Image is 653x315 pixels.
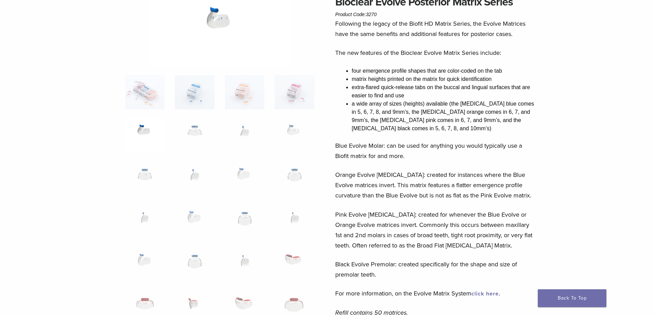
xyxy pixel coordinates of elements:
[175,161,214,196] img: Bioclear Evolve Posterior Matrix Series - Image 10
[275,118,314,153] img: Bioclear Evolve Posterior Matrix Series - Image 8
[538,289,606,307] a: Back To Top
[335,288,537,299] p: For more information, on the Evolve Matrix System .
[352,67,537,75] li: four emergence profile shapes that are color-coded on the tab
[335,48,537,58] p: The new features of the Bioclear Evolve Matrix Series include:
[225,247,264,282] img: Bioclear Evolve Posterior Matrix Series - Image 19
[335,209,537,251] p: Pink Evolve [MEDICAL_DATA]: created for whenever the Blue Evolve or Orange Evolve matrices invert...
[352,83,537,100] li: extra-flared quick-release tabs on the buccal and lingual surfaces that are easier to find and use
[175,75,214,109] img: Bioclear Evolve Posterior Matrix Series - Image 2
[125,118,165,153] img: Bioclear Evolve Posterior Matrix Series - Image 5
[175,205,214,239] img: Bioclear Evolve Posterior Matrix Series - Image 14
[275,161,314,196] img: Bioclear Evolve Posterior Matrix Series - Image 12
[175,118,214,153] img: Bioclear Evolve Posterior Matrix Series - Image 6
[175,247,214,282] img: Bioclear Evolve Posterior Matrix Series - Image 18
[125,75,165,109] img: Evolve-refills-2-324x324.jpg
[335,259,537,280] p: Black Evolve Premolar: created specifically for the shape and size of premolar teeth.
[225,75,264,109] img: Bioclear Evolve Posterior Matrix Series - Image 3
[225,118,264,153] img: Bioclear Evolve Posterior Matrix Series - Image 7
[335,12,377,17] span: Product Code:
[225,205,264,239] img: Bioclear Evolve Posterior Matrix Series - Image 15
[335,170,537,201] p: Orange Evolve [MEDICAL_DATA]: created for instances where the Blue Evolve matrices invert. This m...
[366,12,377,17] span: 3270
[125,247,165,282] img: Bioclear Evolve Posterior Matrix Series - Image 17
[275,75,314,109] img: Bioclear Evolve Posterior Matrix Series - Image 4
[471,290,499,297] a: click here
[275,247,314,282] img: Bioclear Evolve Posterior Matrix Series - Image 20
[352,100,537,133] li: a wide array of sizes (heights) available (the [MEDICAL_DATA] blue comes in 5, 6, 7, 8, and 9mm’s...
[352,75,537,83] li: matrix heights printed on the matrix for quick identification
[125,161,165,196] img: Bioclear Evolve Posterior Matrix Series - Image 9
[275,205,314,239] img: Bioclear Evolve Posterior Matrix Series - Image 16
[225,161,264,196] img: Bioclear Evolve Posterior Matrix Series - Image 11
[125,205,165,239] img: Bioclear Evolve Posterior Matrix Series - Image 13
[335,141,537,161] p: Blue Evolve Molar: can be used for anything you would typically use a Biofit matrix for and more.
[335,19,537,39] p: Following the legacy of the Biofit HD Matrix Series, the Evolve Matrices have the same benefits a...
